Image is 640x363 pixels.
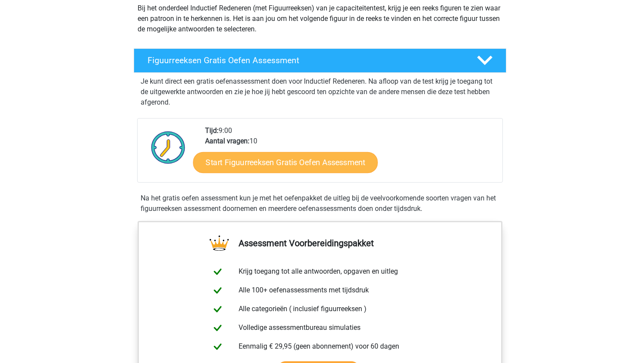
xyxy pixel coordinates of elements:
img: Klok [146,126,190,169]
p: Bij het onderdeel Inductief Redeneren (met Figuurreeksen) van je capaciteitentest, krijg je een r... [138,3,502,34]
b: Tijd: [205,126,219,135]
div: Na het gratis oefen assessment kun je met het oefenpakket de uitleg bij de veelvoorkomende soorte... [137,193,503,214]
p: Je kunt direct een gratis oefenassessment doen voor Inductief Redeneren. Na afloop van de test kr... [141,76,499,108]
b: Aantal vragen: [205,137,249,145]
a: Start Figuurreeksen Gratis Oefen Assessment [193,152,378,173]
h4: Figuurreeksen Gratis Oefen Assessment [148,55,463,65]
div: 9:00 10 [199,126,502,182]
a: Figuurreeksen Gratis Oefen Assessment [130,48,510,73]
